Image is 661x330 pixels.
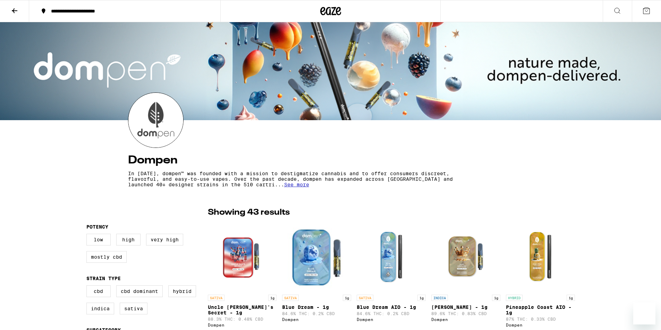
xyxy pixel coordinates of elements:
[208,207,290,218] p: Showing 43 results
[208,304,277,315] p: Uncle [PERSON_NAME]'s Secret - 1g
[120,303,147,314] label: Sativa
[86,303,114,314] label: Indica
[506,295,523,301] p: HYBRID
[282,311,351,316] p: 84.6% THC: 0.2% CBD
[567,295,575,301] p: 1g
[128,155,533,166] h4: Dompen
[86,276,121,281] legend: Strain Type
[431,295,448,301] p: INDICA
[357,317,426,322] div: Dompen
[506,323,575,327] div: Dompen
[282,317,351,322] div: Dompen
[116,234,141,246] label: High
[633,302,655,324] iframe: Button to launch messaging window
[431,222,500,291] img: Dompen - King Louis XIII - 1g
[128,171,472,187] p: In [DATE], dompen™ was founded with a mission to destigmatize cannabis and to offer consumers dis...
[357,295,373,301] p: SATIVA
[208,323,277,327] div: Dompen
[208,317,277,321] p: 88.3% THC: 0.48% CBD
[268,295,277,301] p: 1g
[506,317,575,321] p: 87% THC: 0.33% CBD
[86,251,127,263] label: Mostly CBD
[431,311,500,316] p: 89.6% THC: 0.83% CBD
[431,317,500,322] div: Dompen
[282,222,351,291] img: Dompen - Blue Dream - 1g
[492,295,500,301] p: 1g
[431,304,500,310] p: [PERSON_NAME] - 1g
[282,304,351,310] p: Blue Dream - 1g
[506,222,575,291] img: Dompen - Pineapple Coast AIO - 1g
[86,234,111,246] label: Low
[86,224,108,230] legend: Potency
[506,304,575,315] p: Pineapple Coast AIO - 1g
[168,285,196,297] label: Hybrid
[284,182,309,187] span: See more
[86,285,111,297] label: CBD
[357,311,426,316] p: 84.6% THC: 0.2% CBD
[357,304,426,310] p: Blue Dream AIO - 1g
[146,234,183,246] label: Very High
[357,222,426,291] img: Dompen - Blue Dream AIO - 1g
[343,295,351,301] p: 1g
[282,295,299,301] p: SATIVA
[208,222,277,291] img: Dompen - Uncle Sam's Secret - 1g
[116,285,163,297] label: CBD Dominant
[128,93,183,148] img: Dompen logo
[208,295,224,301] p: SATIVA
[417,295,426,301] p: 1g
